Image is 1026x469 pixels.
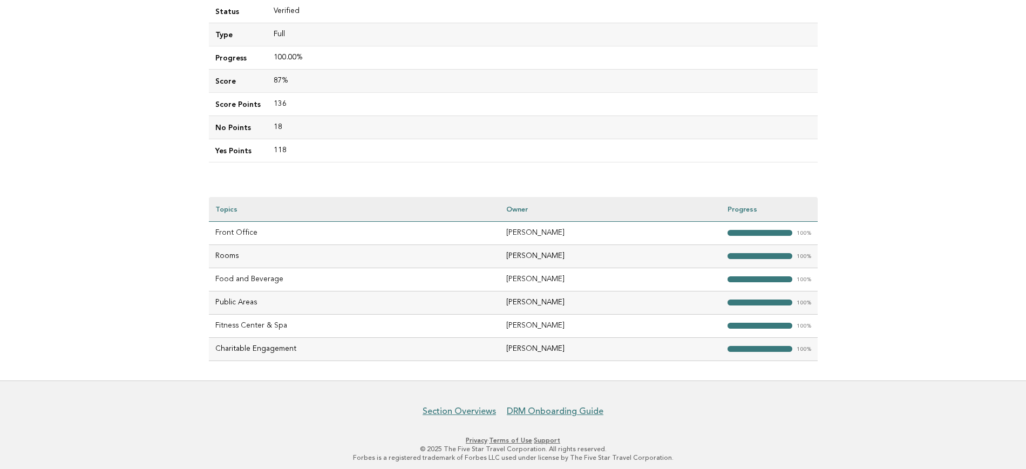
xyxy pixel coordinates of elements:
[728,346,792,352] strong: ">
[797,346,811,352] em: 100%
[728,230,792,236] strong: ">
[209,46,267,69] td: Progress
[500,268,721,291] td: [PERSON_NAME]
[183,453,844,462] p: Forbes is a registered trademark of Forbes LLC used under license by The Five Star Travel Corpora...
[534,437,560,444] a: Support
[728,300,792,305] strong: ">
[209,337,500,361] td: Charitable Engagement
[183,445,844,453] p: © 2025 The Five Star Travel Corporation. All rights reserved.
[489,437,532,444] a: Terms of Use
[507,406,603,417] a: DRM Onboarding Guide
[728,323,792,329] strong: ">
[721,197,818,221] th: Progress
[267,46,818,69] td: 100.00%
[209,244,500,268] td: Rooms
[209,69,267,92] td: Score
[500,337,721,361] td: [PERSON_NAME]
[267,139,818,162] td: 118
[797,300,811,306] em: 100%
[728,276,792,282] strong: ">
[500,197,721,221] th: Owner
[797,323,811,329] em: 100%
[209,139,267,162] td: Yes Points
[500,221,721,244] td: [PERSON_NAME]
[267,23,818,46] td: Full
[209,268,500,291] td: Food and Beverage
[500,244,721,268] td: [PERSON_NAME]
[267,92,818,115] td: 136
[423,406,496,417] a: Section Overviews
[209,221,500,244] td: Front Office
[209,197,500,221] th: Topics
[500,291,721,314] td: [PERSON_NAME]
[267,69,818,92] td: 87%
[209,291,500,314] td: Public Areas
[267,115,818,139] td: 18
[797,277,811,283] em: 100%
[466,437,487,444] a: Privacy
[209,314,500,337] td: Fitness Center & Spa
[183,436,844,445] p: · ·
[728,253,792,259] strong: ">
[797,254,811,260] em: 100%
[209,92,267,115] td: Score Points
[797,230,811,236] em: 100%
[500,314,721,337] td: [PERSON_NAME]
[209,23,267,46] td: Type
[209,115,267,139] td: No Points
